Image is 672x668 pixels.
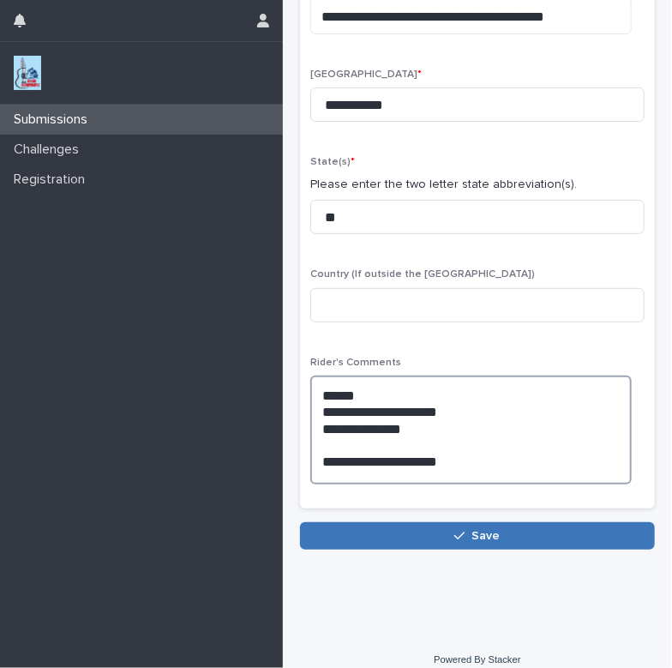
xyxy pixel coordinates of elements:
span: State(s) [310,157,355,167]
span: Country (If outside the [GEOGRAPHIC_DATA]) [310,269,535,280]
p: Please enter the two letter state abbreviation(s). [310,176,645,194]
p: Submissions [7,111,101,128]
img: jxsLJbdS1eYBI7rVAS4p [14,56,41,90]
button: Save [300,522,655,550]
span: Save [472,530,501,542]
p: Challenges [7,141,93,158]
span: Rider's Comments [310,358,401,368]
span: [GEOGRAPHIC_DATA] [310,69,422,80]
p: Registration [7,172,99,188]
a: Powered By Stacker [434,654,520,665]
